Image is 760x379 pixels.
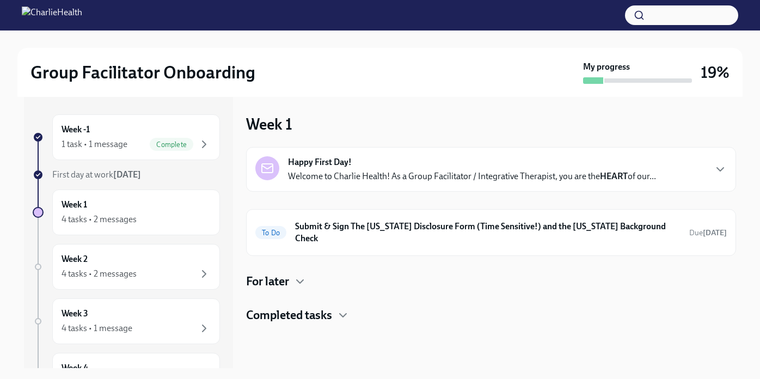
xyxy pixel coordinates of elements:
[62,308,88,320] h6: Week 3
[246,273,736,290] div: For later
[689,228,727,238] span: August 27th, 2025 09:00
[62,138,127,150] div: 1 task • 1 message
[33,114,220,160] a: Week -11 task • 1 messageComplete
[62,124,90,136] h6: Week -1
[288,170,656,182] p: Welcome to Charlie Health! As a Group Facilitator / Integrative Therapist, you are the of our...
[62,268,137,280] div: 4 tasks • 2 messages
[246,114,292,134] h3: Week 1
[246,273,289,290] h4: For later
[33,189,220,235] a: Week 14 tasks • 2 messages
[246,307,736,323] div: Completed tasks
[703,228,727,237] strong: [DATE]
[33,244,220,290] a: Week 24 tasks • 2 messages
[33,169,220,181] a: First day at work[DATE]
[33,298,220,344] a: Week 34 tasks • 1 message
[583,61,630,73] strong: My progress
[62,213,137,225] div: 4 tasks • 2 messages
[288,156,352,168] strong: Happy First Day!
[30,62,255,83] h2: Group Facilitator Onboarding
[255,218,727,247] a: To DoSubmit & Sign The [US_STATE] Disclosure Form (Time Sensitive!) and the [US_STATE] Background...
[150,140,193,149] span: Complete
[22,7,82,24] img: CharlieHealth
[62,253,88,265] h6: Week 2
[113,169,141,180] strong: [DATE]
[62,322,132,334] div: 4 tasks • 1 message
[52,169,141,180] span: First day at work
[255,229,286,237] span: To Do
[600,171,628,181] strong: HEART
[62,199,87,211] h6: Week 1
[295,221,681,244] h6: Submit & Sign The [US_STATE] Disclosure Form (Time Sensitive!) and the [US_STATE] Background Check
[62,362,88,374] h6: Week 4
[689,228,727,237] span: Due
[246,307,332,323] h4: Completed tasks
[701,63,730,82] h3: 19%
